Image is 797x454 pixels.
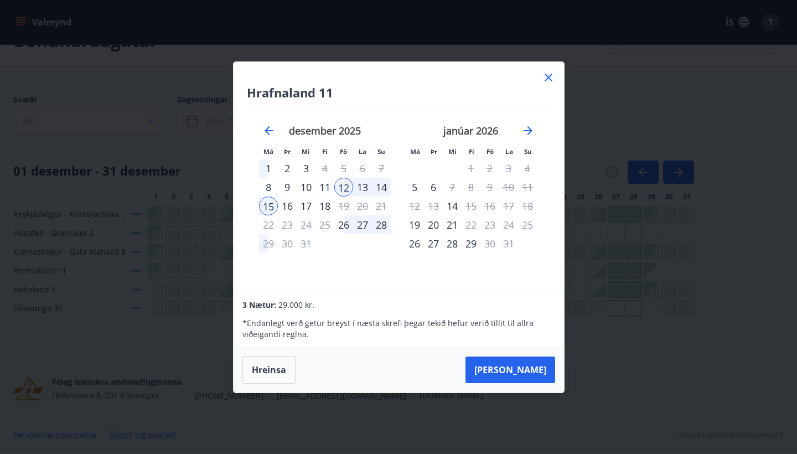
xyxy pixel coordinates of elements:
[334,178,353,197] td: Selected as start date. föstudagur, 12. desember 2025
[480,234,499,253] div: Aðeins útritun í boði
[405,197,424,215] td: Not available. mánudagur, 12. janúar 2026
[297,159,315,178] div: 3
[499,178,518,197] td: Not available. laugardagur, 10. janúar 2026
[372,178,391,197] td: Selected. sunnudagur, 14. desember 2025
[443,178,462,197] div: Aðeins útritun í boði
[372,215,391,234] div: 28
[259,215,278,234] td: Not available. mánudagur, 22. desember 2025
[334,178,353,197] div: 12
[278,300,314,310] span: 29.000 kr.
[521,124,535,137] div: Move forward to switch to the next month.
[424,215,443,234] td: Choose þriðjudagur, 20. janúar 2026 as your check-in date. It’s available.
[247,84,551,101] h4: Hrafnaland 11
[334,197,353,215] div: Aðeins útritun í boði
[259,159,278,178] div: 1
[278,197,297,215] div: 16
[443,215,462,234] div: 21
[353,159,372,178] td: Not available. laugardagur, 6. desember 2025
[480,197,499,215] td: Not available. föstudagur, 16. janúar 2026
[353,178,372,197] td: Selected. laugardagur, 13. desember 2025
[259,234,278,253] td: Choose mánudagur, 29. desember 2025 as your check-in date. It’s available.
[487,147,494,156] small: Fö
[405,215,424,234] td: Choose mánudagur, 19. janúar 2026 as your check-in date. It’s available.
[499,159,518,178] td: Not available. laugardagur, 3. janúar 2026
[505,147,513,156] small: La
[465,357,555,383] button: [PERSON_NAME]
[259,178,278,197] div: Aðeins innritun í boði
[469,147,474,156] small: Fi
[315,197,334,215] td: Choose fimmtudagur, 18. desember 2025 as your check-in date. It’s available.
[259,197,278,215] td: Selected as end date. mánudagur, 15. desember 2025
[480,159,499,178] td: Not available. föstudagur, 2. janúar 2026
[443,197,462,215] div: Aðeins innritun í boði
[462,197,480,215] div: Aðeins útritun í boði
[448,147,457,156] small: Mi
[278,159,297,178] div: 2
[480,178,499,197] td: Not available. föstudagur, 9. janúar 2026
[443,124,498,137] strong: janúar 2026
[278,197,297,215] td: Choose þriðjudagur, 16. desember 2025 as your check-in date. It’s available.
[297,159,315,178] td: Choose miðvikudagur, 3. desember 2025 as your check-in date. It’s available.
[278,159,297,178] td: Choose þriðjudagur, 2. desember 2025 as your check-in date. It’s available.
[480,234,499,253] td: Choose föstudagur, 30. janúar 2026 as your check-in date. It’s available.
[462,178,480,197] td: Not available. fimmtudagur, 8. janúar 2026
[499,215,518,234] td: Not available. laugardagur, 24. janúar 2026
[278,215,297,234] td: Not available. þriðjudagur, 23. desember 2025
[334,215,353,234] div: Aðeins innritun í boði
[353,197,372,215] td: Not available. laugardagur, 20. desember 2025
[297,197,315,215] div: 17
[524,147,532,156] small: Su
[431,147,437,156] small: Þr
[302,147,310,156] small: Mi
[259,197,278,215] div: 15
[480,215,499,234] td: Not available. föstudagur, 23. janúar 2026
[284,147,291,156] small: Þr
[443,215,462,234] td: Choose miðvikudagur, 21. janúar 2026 as your check-in date. It’s available.
[340,147,347,156] small: Fö
[518,215,537,234] td: Not available. sunnudagur, 25. janúar 2026
[334,197,353,215] td: Choose föstudagur, 19. desember 2025 as your check-in date. It’s available.
[405,234,424,253] td: Choose mánudagur, 26. janúar 2026 as your check-in date. It’s available.
[315,215,334,234] td: Not available. fimmtudagur, 25. desember 2025
[297,234,315,253] td: Not available. miðvikudagur, 31. desember 2025
[405,178,424,197] div: Aðeins innritun í boði
[297,197,315,215] td: Choose miðvikudagur, 17. desember 2025 as your check-in date. It’s available.
[462,234,480,253] div: 29
[410,147,420,156] small: Má
[377,147,385,156] small: Su
[353,215,372,234] td: Choose laugardagur, 27. desember 2025 as your check-in date. It’s available.
[462,234,480,253] td: Choose fimmtudagur, 29. janúar 2026 as your check-in date. It’s available.
[297,178,315,197] td: Choose miðvikudagur, 10. desember 2025 as your check-in date. It’s available.
[262,124,276,137] div: Move backward to switch to the previous month.
[259,234,278,253] div: Aðeins útritun í boði
[334,215,353,234] td: Choose föstudagur, 26. desember 2025 as your check-in date. It’s available.
[278,178,297,197] td: Choose þriðjudagur, 9. desember 2025 as your check-in date. It’s available.
[372,159,391,178] td: Not available. sunnudagur, 7. desember 2025
[424,197,443,215] td: Not available. þriðjudagur, 13. janúar 2026
[462,215,480,234] td: Choose fimmtudagur, 22. janúar 2026 as your check-in date. It’s available.
[372,178,391,197] div: 14
[242,318,555,340] p: * Endanlegt verð getur breyst í næsta skrefi þegar tekið hefur verið tillit til allra viðeigandi ...
[259,159,278,178] td: Choose mánudagur, 1. desember 2025 as your check-in date. It’s available.
[315,159,334,178] td: Choose fimmtudagur, 4. desember 2025 as your check-in date. It’s available.
[462,215,480,234] div: Aðeins útritun í boði
[359,147,366,156] small: La
[353,178,372,197] div: 13
[297,215,315,234] td: Not available. miðvikudagur, 24. desember 2025
[424,178,443,197] div: 6
[518,197,537,215] td: Not available. sunnudagur, 18. janúar 2026
[462,159,480,178] td: Not available. fimmtudagur, 1. janúar 2026
[462,197,480,215] td: Choose fimmtudagur, 15. janúar 2026 as your check-in date. It’s available.
[242,356,296,384] button: Hreinsa
[405,234,424,253] div: Aðeins innritun í boði
[315,178,334,197] div: 11
[443,197,462,215] td: Choose miðvikudagur, 14. janúar 2026 as your check-in date. It’s available.
[242,300,276,310] span: 3 Nætur:
[424,215,443,234] div: 20
[278,234,297,253] td: Not available. þriðjudagur, 30. desember 2025
[424,178,443,197] td: Choose þriðjudagur, 6. janúar 2026 as your check-in date. It’s available.
[278,178,297,197] div: 9
[289,124,361,137] strong: desember 2025
[263,147,273,156] small: Má
[499,234,518,253] td: Not available. laugardagur, 31. janúar 2026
